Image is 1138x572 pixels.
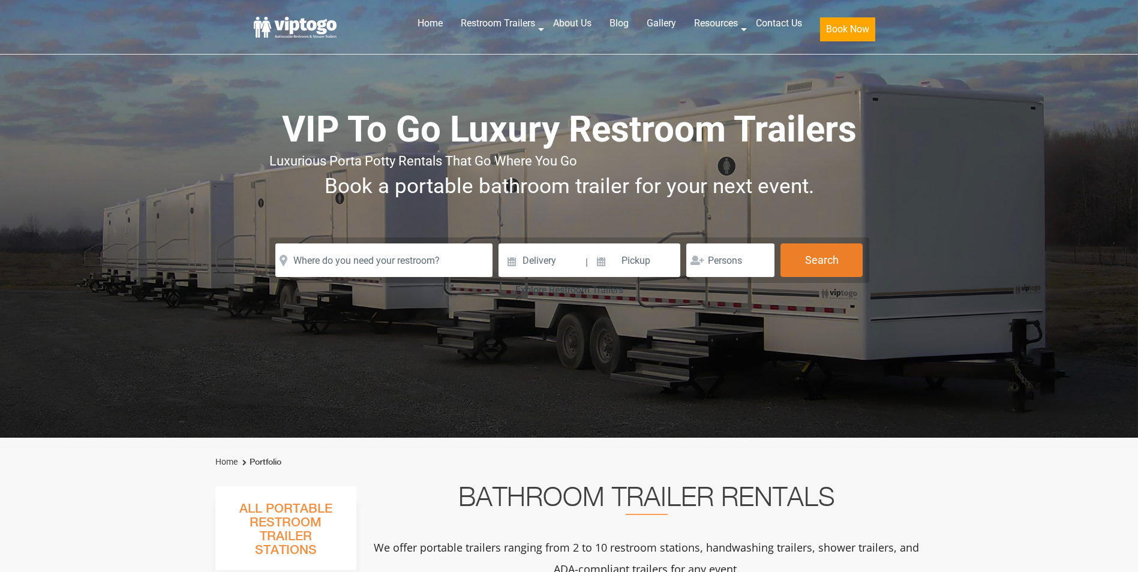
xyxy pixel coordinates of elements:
[215,457,238,466] a: Home
[747,10,811,37] a: Contact Us
[373,486,921,515] h2: Bathroom Trailer Rentals
[282,108,857,150] span: VIP To Go Luxury Restroom Trailers
[686,243,774,277] input: Persons
[685,10,747,37] a: Resources
[780,243,863,277] button: Search
[409,10,452,37] a: Home
[544,10,600,37] a: About Us
[275,243,493,277] input: Where do you need your restroom?
[585,243,588,282] span: |
[590,243,681,277] input: Pickup
[215,498,356,570] h3: All Portable Restroom Trailer Stations
[499,243,584,277] input: Delivery
[638,10,685,37] a: Gallery
[325,174,814,198] span: Book a portable bathroom trailer for your next event.
[820,17,875,41] button: Book Now
[239,455,281,469] li: Portfolio
[600,10,638,37] a: Blog
[452,10,544,37] a: Restroom Trailers
[269,153,577,168] span: Luxurious Porta Potty Rentals That Go Where You Go
[811,10,884,49] a: Book Now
